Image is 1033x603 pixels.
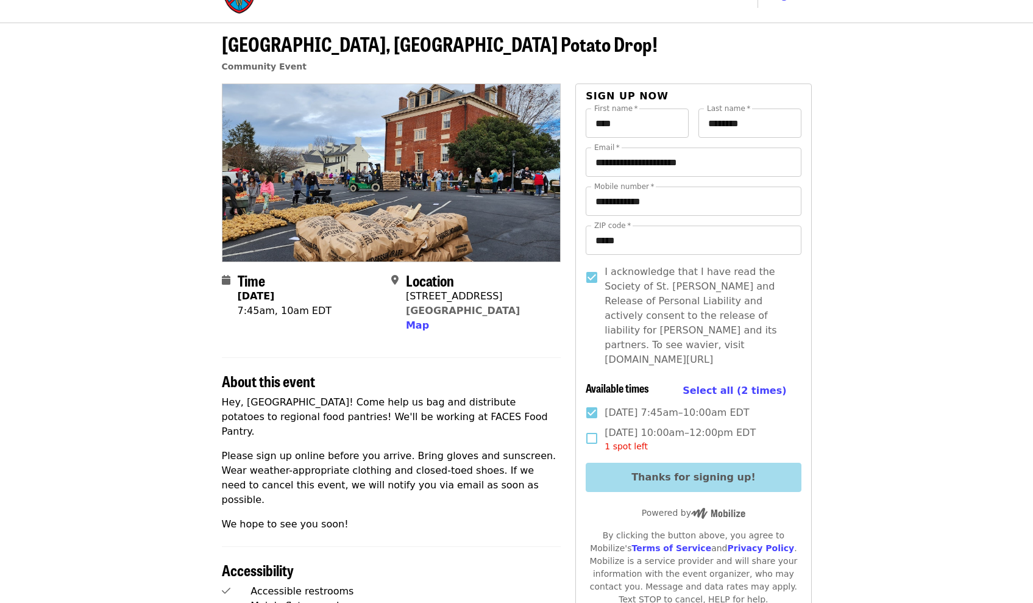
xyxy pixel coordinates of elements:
[250,584,561,599] div: Accessible restrooms
[605,441,648,451] span: 1 spot left
[238,269,265,291] span: Time
[222,370,315,391] span: About this event
[594,144,620,151] label: Email
[222,395,561,439] p: Hey, [GEOGRAPHIC_DATA]! Come help us bag and distribute potatoes to regional food pantries! We'll...
[406,289,520,304] div: [STREET_ADDRESS]
[406,319,429,331] span: Map
[238,304,332,318] div: 7:45am, 10am EDT
[222,517,561,532] p: We hope to see you soon!
[586,226,801,255] input: ZIP code
[707,105,750,112] label: Last name
[605,265,791,367] span: I acknowledge that I have read the Society of St. [PERSON_NAME] and Release of Personal Liability...
[727,543,794,553] a: Privacy Policy
[586,148,801,177] input: Email
[698,109,801,138] input: Last name
[691,508,745,519] img: Powered by Mobilize
[222,559,294,580] span: Accessibility
[642,508,745,518] span: Powered by
[406,305,520,316] a: [GEOGRAPHIC_DATA]
[222,274,230,286] i: calendar icon
[631,543,711,553] a: Terms of Service
[222,84,561,261] img: Farmville, VA Potato Drop! organized by Society of St. Andrew
[586,380,649,396] span: Available times
[406,318,429,333] button: Map
[605,405,749,420] span: [DATE] 7:45am–10:00am EDT
[222,29,658,58] span: [GEOGRAPHIC_DATA], [GEOGRAPHIC_DATA] Potato Drop!
[238,290,275,302] strong: [DATE]
[222,585,230,597] i: check icon
[391,274,399,286] i: map-marker-alt icon
[222,62,307,71] a: Community Event
[594,183,654,190] label: Mobile number
[586,109,689,138] input: First name
[594,105,638,112] label: First name
[222,449,561,507] p: Please sign up online before you arrive. Bring gloves and sunscreen. Wear weather-appropriate clo...
[586,463,801,492] button: Thanks for signing up!
[586,90,669,102] span: Sign up now
[586,187,801,216] input: Mobile number
[683,382,786,400] button: Select all (2 times)
[683,385,786,396] span: Select all (2 times)
[594,222,631,229] label: ZIP code
[605,426,756,453] span: [DATE] 10:00am–12:00pm EDT
[406,269,454,291] span: Location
